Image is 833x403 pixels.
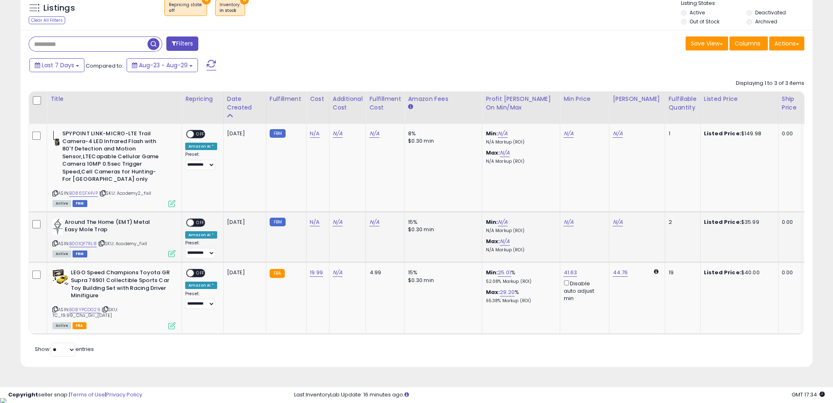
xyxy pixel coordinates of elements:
b: Min: [486,269,498,276]
a: 44.76 [613,269,628,277]
a: 41.63 [563,269,577,277]
a: N/A [369,130,379,138]
div: Date Created [227,95,263,112]
div: Profit [PERSON_NAME] on Min/Max [486,95,556,112]
div: ASIN: [52,219,175,257]
div: % [486,269,554,284]
div: $149.98 [704,130,772,137]
strong: Copyright [8,391,38,398]
div: 15% [408,219,476,226]
div: Last InventoryLab Update: 16 minutes ago. [294,391,825,399]
div: Fulfillment Cost [369,95,401,112]
div: Repricing [185,95,220,103]
a: N/A [333,269,343,277]
b: Max: [486,237,500,245]
button: Actions [769,36,804,50]
b: Max: [486,149,500,157]
div: Cost [310,95,326,103]
button: Filters [166,36,198,51]
span: OFF [194,131,207,138]
div: Fulfillable Quantity [668,95,697,112]
a: N/A [613,130,622,138]
span: FBA [73,322,86,329]
a: N/A [500,237,510,246]
div: Preset: [185,240,217,259]
a: N/A [333,130,343,138]
b: SPYPOINT LINK-MICRO-LTE Trail Camera-4 LED Infrared Flash with 80'f Detection and Motion Sensor,L... [62,130,162,185]
p: N/A Markup (ROI) [486,228,554,234]
span: 2025-09-6 17:34 GMT [792,391,825,398]
span: OFF [194,219,207,226]
div: Ship Price [782,95,798,112]
div: Amazon AI * [185,143,217,150]
div: Displaying 1 to 3 of 3 items [736,80,804,87]
span: Compared to: [86,62,123,70]
a: N/A [498,130,508,138]
button: Aug-23 - Aug-29 [127,58,198,72]
a: N/A [500,149,510,157]
span: | SKU: Academy_fixil [98,240,147,247]
a: N/A [563,130,573,138]
span: All listings currently available for purchase on Amazon [52,250,71,257]
div: Preset: [185,291,217,310]
div: % [486,289,554,304]
div: Min Price [563,95,606,103]
b: Max: [486,288,500,296]
span: FBM [73,250,87,257]
b: Min: [486,130,498,137]
p: 52.08% Markup (ROI) [486,279,554,285]
div: [DATE] [227,130,260,137]
small: FBA [270,269,285,278]
p: 65.38% Markup (ROI) [486,298,554,304]
div: [DATE] [227,269,260,276]
div: 8% [408,130,476,137]
button: Columns [729,36,768,50]
span: | SKU: Academy2_fixil [99,190,152,196]
div: seller snap | | [8,391,142,399]
p: N/A Markup (ROI) [486,247,554,253]
span: Inventory : [220,2,241,14]
div: 0.00 [782,269,795,276]
b: Listed Price: [704,130,741,137]
div: ASIN: [52,130,175,206]
div: $35.99 [704,219,772,226]
div: $0.30 min [408,137,476,145]
img: 41pknVQbhnL._SL40_.jpg [52,219,63,235]
label: Out of Stock [690,18,720,25]
div: $40.00 [704,269,772,276]
label: Active [690,9,705,16]
a: B086SFX4VP [69,190,98,197]
div: Additional Cost [333,95,363,112]
span: Last 7 Days [42,61,74,69]
a: 19.99 [310,269,323,277]
b: Listed Price: [704,218,741,226]
b: Around The Home (EMT) Metal Easy Mole Trap [65,219,164,236]
div: Title [50,95,178,103]
a: N/A [498,218,508,226]
th: The percentage added to the cost of goods (COGS) that forms the calculator for Min & Max prices. [482,91,560,124]
p: N/A Markup (ROI) [486,139,554,145]
img: 31o7Ll0Ga5L._SL40_.jpg [52,130,60,146]
button: Last 7 Days [30,58,84,72]
div: Amazon AI * [185,231,217,239]
div: Fulfillment [270,95,303,103]
div: [PERSON_NAME] [613,95,661,103]
div: $0.30 min [408,226,476,233]
a: N/A [333,218,343,226]
div: ASIN: [52,269,175,328]
span: Show: entries [35,345,94,353]
div: Listed Price [704,95,775,103]
a: 25.01 [498,269,511,277]
span: Columns [735,39,760,48]
small: FBM [270,129,286,138]
b: LEGO Speed Champions Toyota GR Supra 76901 Collectible Sports Car Toy Building Set with Racing Dr... [71,269,170,301]
p: N/A Markup (ROI) [486,159,554,164]
a: B001QF7RL8 [69,240,97,247]
small: FBM [270,218,286,226]
label: Archived [755,18,777,25]
small: Amazon Fees. [408,103,413,111]
div: Preset: [185,152,217,170]
img: 51TjS5edM3L._SL40_.jpg [52,269,69,285]
div: Clear All Filters [29,16,65,24]
div: Amazon Fees [408,95,479,103]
